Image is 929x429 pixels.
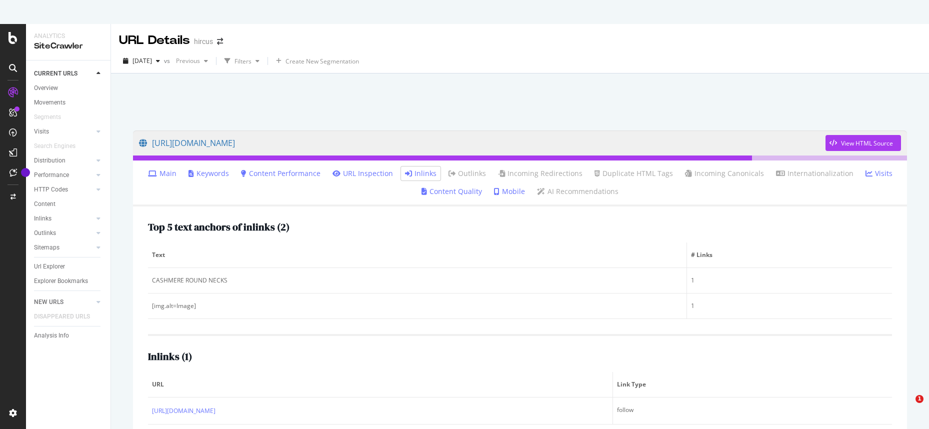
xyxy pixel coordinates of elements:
a: Mobile [494,186,525,196]
span: Previous [172,56,200,65]
div: Url Explorer [34,261,65,272]
div: CURRENT URLS [34,68,77,79]
button: [DATE] [119,53,164,69]
div: Outlinks [34,228,56,238]
div: [img.alt=Image] [152,301,682,310]
div: Explorer Bookmarks [34,276,88,286]
a: Visits [865,168,892,178]
div: DISAPPEARED URLS [34,311,90,322]
a: Inlinks [34,213,93,224]
a: Sitemaps [34,242,93,253]
div: 1 [691,276,888,285]
a: Analysis Info [34,330,103,341]
a: DISAPPEARED URLS [34,311,100,322]
span: URL [152,380,606,389]
div: Search Engines [34,141,75,151]
a: Movements [34,97,103,108]
div: Overview [34,83,58,93]
a: Keywords [188,168,229,178]
a: Content Performance [241,168,320,178]
td: follow [613,397,892,424]
div: Content [34,199,55,209]
a: Outlinks [448,168,486,178]
button: View HTML Source [825,135,901,151]
a: URL Inspection [332,168,393,178]
span: Link Type [617,380,885,389]
div: Analytics [34,32,102,40]
iframe: Intercom live chat [895,395,919,419]
a: Outlinks [34,228,93,238]
h2: Inlinks ( 1 ) [148,351,192,362]
div: Inlinks [34,213,51,224]
a: NEW URLS [34,297,93,307]
button: Previous [172,53,212,69]
a: Content Quality [421,186,482,196]
span: 1 [915,395,923,403]
a: AI Recommendations [537,186,618,196]
span: # Links [691,250,885,259]
a: Explorer Bookmarks [34,276,103,286]
div: hircus [194,36,213,46]
span: vs [164,56,172,65]
a: Distribution [34,155,93,166]
a: Segments [34,112,71,122]
div: Tooltip anchor [21,168,30,177]
div: CASHMERE ROUND NECKS [152,276,682,285]
div: View HTML Source [841,139,893,147]
button: Filters [220,53,263,69]
div: Movements [34,97,65,108]
a: Incoming Canonicals [685,168,764,178]
div: Visits [34,126,49,137]
a: Search Engines [34,141,85,151]
div: arrow-right-arrow-left [217,38,223,45]
a: Performance [34,170,93,180]
a: Inlinks [405,168,436,178]
div: Filters [234,57,251,65]
a: HTTP Codes [34,184,93,195]
a: Visits [34,126,93,137]
div: Performance [34,170,69,180]
a: Main [148,168,176,178]
div: HTTP Codes [34,184,68,195]
span: Text [152,250,680,259]
div: 1 [691,301,888,310]
h2: Top 5 text anchors of inlinks ( 2 ) [148,221,289,232]
div: Distribution [34,155,65,166]
div: Segments [34,112,61,122]
span: Create New Segmentation [285,57,359,65]
div: NEW URLS [34,297,63,307]
a: Content [34,199,103,209]
span: 2025 Aug. 18th [132,56,152,65]
a: Url Explorer [34,261,103,272]
a: CURRENT URLS [34,68,93,79]
a: [URL][DOMAIN_NAME] [152,406,215,416]
a: Duplicate HTML Tags [594,168,673,178]
a: Internationalization [776,168,853,178]
div: SiteCrawler [34,40,102,52]
a: Incoming Redirections [498,168,582,178]
button: Create New Segmentation [272,53,363,69]
div: Sitemaps [34,242,59,253]
a: Overview [34,83,103,93]
a: [URL][DOMAIN_NAME] [139,130,825,155]
div: Analysis Info [34,330,69,341]
div: URL Details [119,32,190,49]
